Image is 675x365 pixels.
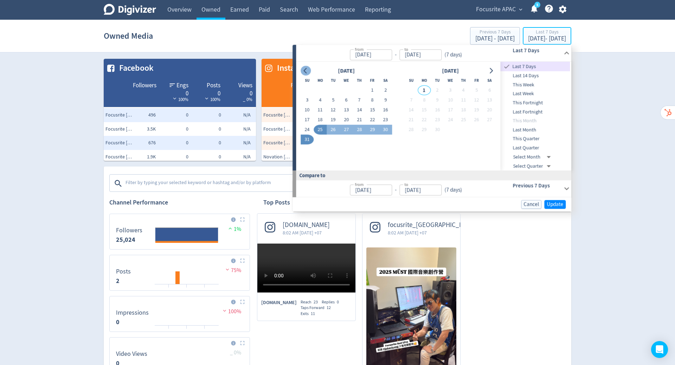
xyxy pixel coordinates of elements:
[528,36,566,42] div: [DATE] - [DATE]
[227,226,234,231] img: positive-performance.svg
[340,105,353,115] button: 13
[230,349,241,356] span: _ 0%
[470,86,483,95] button: 5
[182,287,191,292] text: 28/08
[327,76,340,86] th: Tuesday
[109,198,250,207] h2: Channel Performance
[444,115,457,125] button: 24
[521,200,541,209] button: Cancel
[243,96,252,102] span: _ 0%
[263,198,290,207] h2: Top Posts
[501,89,570,99] div: Last Week
[336,66,357,76] div: [DATE]
[418,76,431,86] th: Monday
[501,98,570,107] div: This Fortnight
[379,105,392,115] button: 16
[457,95,470,105] button: 11
[104,59,256,161] table: customized table
[483,105,496,115] button: 20
[240,258,245,263] img: Placeholder
[105,153,134,161] span: Focusrite Korea
[442,51,465,59] div: ( 7 days )
[470,105,483,115] button: 19
[501,81,570,89] span: This Week
[314,299,318,305] span: 23
[355,46,364,52] label: from
[301,125,314,135] button: 24
[353,125,366,135] button: 28
[442,186,462,194] div: ( 7 days )
[112,258,247,288] svg: Posts 2
[340,115,353,125] button: 20
[221,308,241,315] span: 100%
[501,62,570,171] nav: presets
[431,115,444,125] button: 23
[200,328,209,333] text: 30/08
[296,62,571,171] div: from-to(7 days)Last 7 Days
[483,76,496,86] th: Saturday
[431,125,444,135] button: 30
[513,162,554,171] div: Select Quarter
[379,86,392,95] button: 2
[388,221,475,229] span: focusrite_[GEOGRAPHIC_DATA]
[105,139,134,146] span: Focusrite Japan
[223,122,256,136] td: N/A
[457,105,470,115] button: 18
[171,96,178,101] img: negative-performance-white.svg
[440,66,461,76] div: [DATE]
[475,36,515,42] div: [DATE] - [DATE]
[444,86,457,95] button: 3
[405,76,418,86] th: Sunday
[283,108,315,122] td: 74
[301,311,319,317] div: Exits
[207,81,220,90] span: Posts
[431,86,444,95] button: 2
[405,125,418,135] button: 28
[513,152,554,162] div: Select Month
[444,105,457,115] button: 17
[470,95,483,105] button: 12
[301,135,314,145] button: 31
[340,125,353,135] button: 27
[223,108,256,122] td: N/A
[501,135,570,143] span: This Quarter
[547,202,563,207] span: Update
[116,268,131,276] dt: Posts
[195,89,220,95] div: 0
[283,229,330,236] span: 8:02 AM [DATE] +07
[366,76,379,86] th: Friday
[523,27,571,45] button: Last 7 Days[DATE]- [DATE]
[353,115,366,125] button: 21
[470,27,520,45] button: Previous 7 Days[DATE] - [DATE]
[301,76,314,86] th: Sunday
[157,122,190,136] td: 0
[240,300,245,304] img: Placeholder
[125,150,157,164] td: 1.9K
[418,105,431,115] button: 15
[470,76,483,86] th: Friday
[340,95,353,105] button: 6
[301,66,311,76] button: Go to previous month
[501,71,570,81] div: Last 14 Days
[327,105,340,115] button: 12
[366,125,379,135] button: 29
[165,287,173,292] text: 26/08
[534,2,540,8] a: 5
[262,59,414,161] table: customized table
[240,341,245,345] img: Placeholder
[444,76,457,86] th: Wednesday
[457,76,470,86] th: Thursday
[405,95,418,105] button: 7
[651,341,668,358] div: Open Intercom Messenger
[340,76,353,86] th: Wednesday
[116,235,135,244] strong: 25,024
[501,80,570,89] div: This Week
[327,125,340,135] button: 26
[116,226,142,234] dt: Followers
[263,126,291,133] span: Focusrite Japan
[501,143,570,152] div: Last Quarter
[157,136,190,150] td: 0
[501,126,570,134] span: Last Month
[182,328,191,333] text: 28/08
[301,115,314,125] button: 17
